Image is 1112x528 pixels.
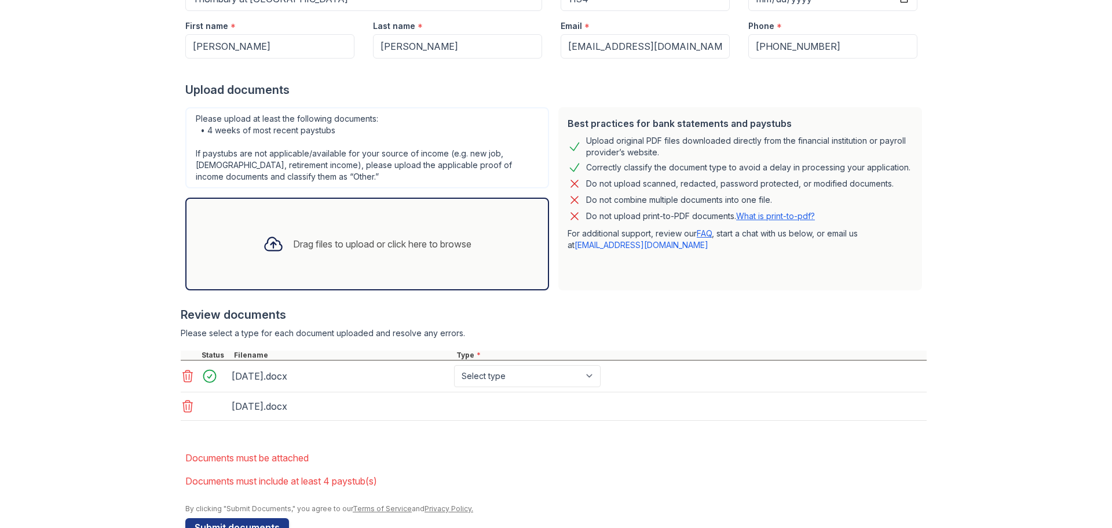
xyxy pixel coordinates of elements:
div: Please upload at least the following documents: • 4 weeks of most recent paystubs If paystubs are... [185,107,549,188]
a: Terms of Service [353,504,412,513]
div: Do not combine multiple documents into one file. [586,193,772,207]
div: Correctly classify the document type to avoid a delay in processing your application. [586,161,910,174]
div: Do not upload scanned, redacted, password protected, or modified documents. [586,177,894,191]
a: What is print-to-pdf? [736,211,815,221]
p: Do not upload print-to-PDF documents. [586,210,815,222]
div: [DATE].docx [232,397,449,416]
a: Privacy Policy. [425,504,473,513]
label: Phone [748,20,774,32]
div: Type [454,351,927,360]
div: Review documents [181,307,927,323]
a: [EMAIL_ADDRESS][DOMAIN_NAME] [575,240,708,250]
div: [DATE].docx [232,367,449,385]
div: Filename [232,351,454,360]
div: Drag files to upload or click here to browse [293,237,471,251]
p: For additional support, review our , start a chat with us below, or email us at [568,228,913,251]
div: Status [199,351,232,360]
div: By clicking "Submit Documents," you agree to our and [185,504,927,514]
div: Upload documents [185,82,927,98]
div: Upload original PDF files downloaded directly from the financial institution or payroll provider’... [586,135,913,158]
a: FAQ [697,228,712,238]
div: Best practices for bank statements and paystubs [568,116,913,130]
li: Documents must be attached [185,446,927,469]
label: Email [561,20,582,32]
label: Last name [373,20,415,32]
div: Please select a type for each document uploaded and resolve any errors. [181,327,927,339]
label: First name [185,20,228,32]
li: Documents must include at least 4 paystub(s) [185,469,927,493]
